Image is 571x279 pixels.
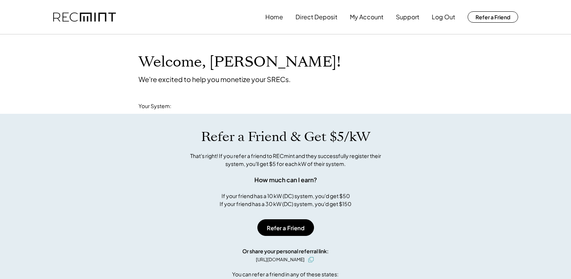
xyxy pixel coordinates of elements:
[296,9,337,25] button: Direct Deposit
[432,9,455,25] button: Log Out
[53,12,116,22] img: recmint-logotype%403x.png
[201,129,370,145] h1: Refer a Friend & Get $5/kW
[242,247,329,255] div: Or share your personal referral link:
[139,53,341,71] h1: Welcome, [PERSON_NAME]!
[350,9,383,25] button: My Account
[468,11,518,23] button: Refer a Friend
[139,75,291,84] div: We're excited to help you monetize your SRECs.
[139,102,171,110] div: Your System:
[265,9,283,25] button: Home
[257,219,314,236] button: Refer a Friend
[182,152,389,168] div: That's right! If you refer a friend to RECmint and they successfully register their system, you'l...
[306,255,316,264] button: click to copy
[256,256,305,263] div: [URL][DOMAIN_NAME]
[396,9,419,25] button: Support
[254,175,317,184] div: How much can I earn?
[220,192,351,208] div: If your friend has a 10 kW (DC) system, you'd get $50 If your friend has a 30 kW (DC) system, you...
